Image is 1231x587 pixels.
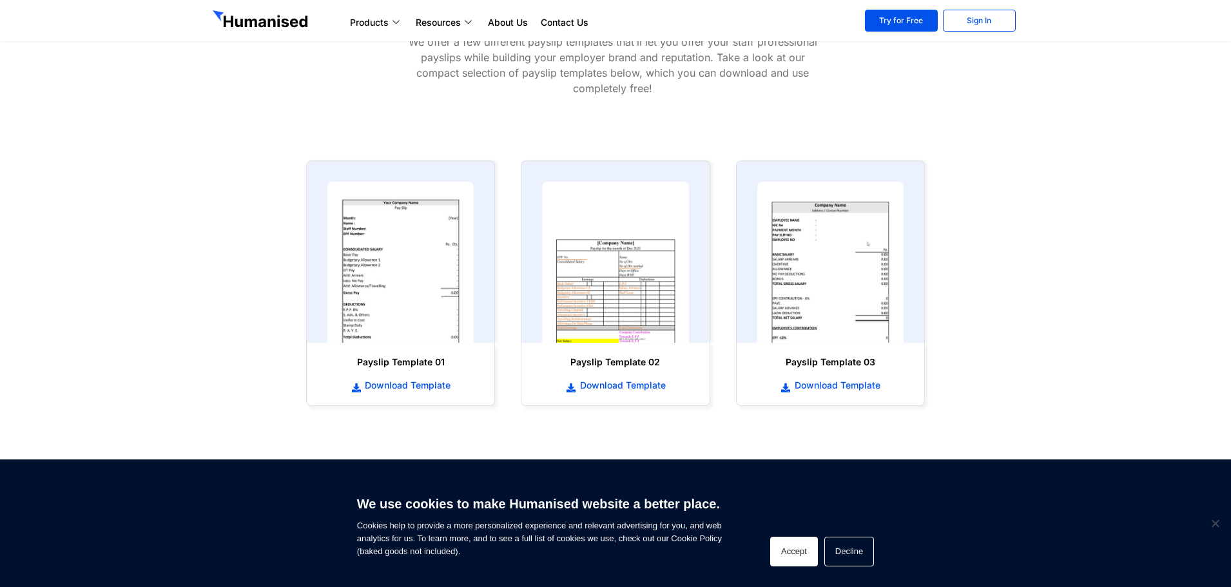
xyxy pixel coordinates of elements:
a: About Us [481,15,534,30]
span: Cookies help to provide a more personalized experience and relevant advertising for you, and web ... [357,488,722,558]
span: Download Template [791,379,880,392]
h6: Payslip Template 03 [750,356,911,369]
a: Download Template [320,378,481,392]
button: Accept [770,537,818,566]
a: Download Template [534,378,696,392]
a: Contact Us [534,15,595,30]
img: payslip template [542,182,688,343]
span: Download Template [362,379,451,392]
a: Download Template [750,378,911,392]
img: payslip template [327,182,474,343]
a: Try for Free [865,10,938,32]
p: We offer a few different payslip templates that’ll let you offer your staff professional payslips... [400,34,826,96]
h6: Payslip Template 02 [534,356,696,369]
span: Decline [1208,517,1221,530]
a: Products [344,15,409,30]
span: Download Template [577,379,666,392]
button: Decline [824,537,874,566]
img: GetHumanised Logo [213,10,311,31]
h6: Payslip Template 01 [320,356,481,369]
h6: We use cookies to make Humanised website a better place. [357,495,722,513]
a: Sign In [943,10,1016,32]
img: payslip template [757,182,904,343]
a: Resources [409,15,481,30]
